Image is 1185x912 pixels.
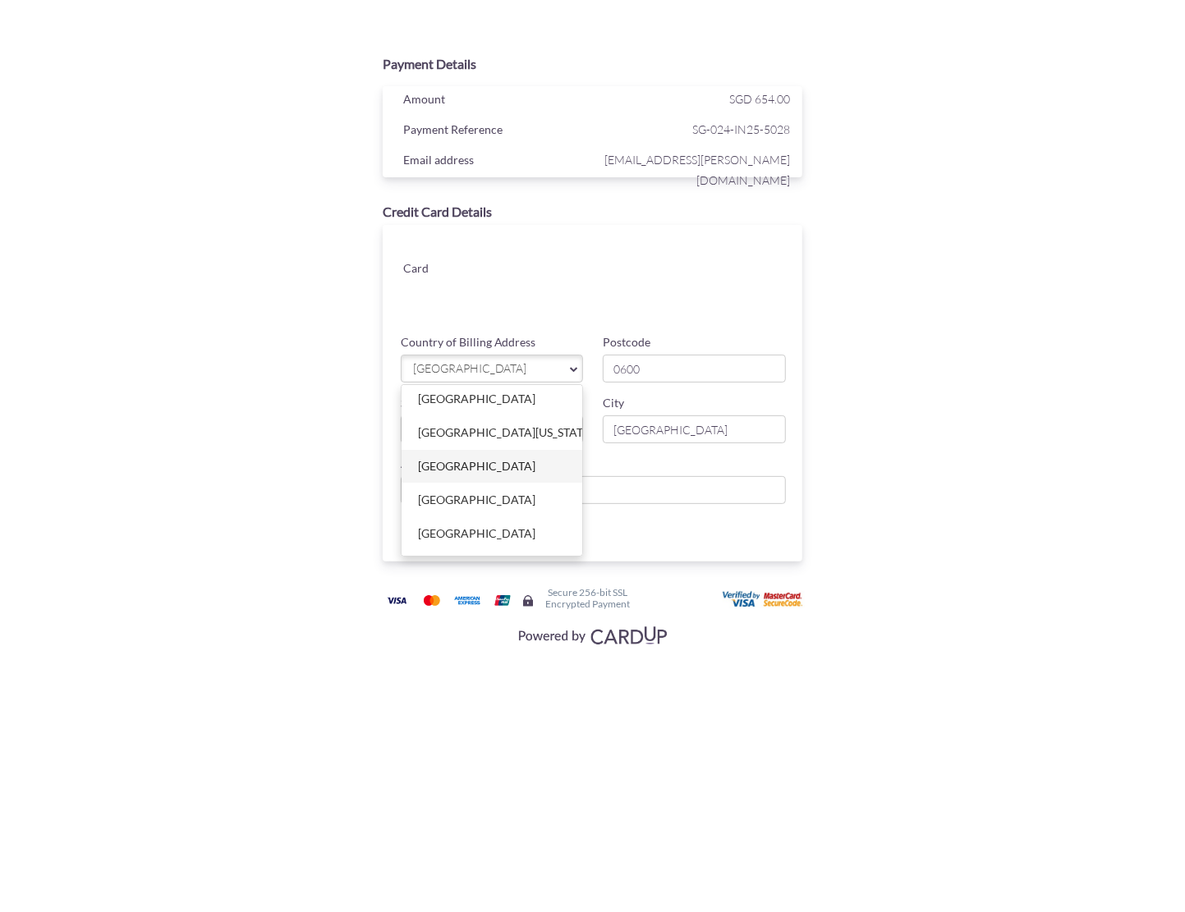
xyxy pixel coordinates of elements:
iframe: Secure card expiration date input frame [506,277,645,307]
span: [EMAIL_ADDRESS][PERSON_NAME][DOMAIN_NAME] [596,149,790,190]
div: Email address [391,149,597,174]
span: SG-024-IN25-5028 [596,119,790,140]
img: Visa, Mastercard [510,620,674,650]
a: [GEOGRAPHIC_DATA] [402,450,583,483]
div: Amount [391,89,597,113]
iframe: Secure card number input frame [506,241,788,271]
label: Country of Billing Address [401,334,536,351]
iframe: Secure card security code input frame [648,277,788,307]
div: Credit Card Details [383,203,803,222]
span: [GEOGRAPHIC_DATA] [411,360,557,378]
img: American Express [451,590,484,611]
img: Visa [380,590,413,611]
span: SGD 654.00 [729,92,790,106]
img: Union Pay [486,590,519,611]
div: Payment Details [383,55,803,74]
a: [GEOGRAPHIC_DATA] [401,355,584,383]
a: [GEOGRAPHIC_DATA] [402,383,583,415]
label: Postcode [603,334,650,351]
img: User card [723,591,805,609]
img: Mastercard [416,590,448,611]
a: [GEOGRAPHIC_DATA] [402,517,583,550]
div: Card [391,258,494,282]
a: [GEOGRAPHIC_DATA][US_STATE] and the [GEOGRAPHIC_DATA] [402,416,583,449]
label: City [603,395,624,411]
h6: Secure 256-bit SSL Encrypted Payment [545,587,630,608]
img: Secure lock [521,594,535,607]
a: [GEOGRAPHIC_DATA] [402,551,583,584]
div: Payment Reference [391,119,597,144]
a: [GEOGRAPHIC_DATA] [402,483,583,516]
